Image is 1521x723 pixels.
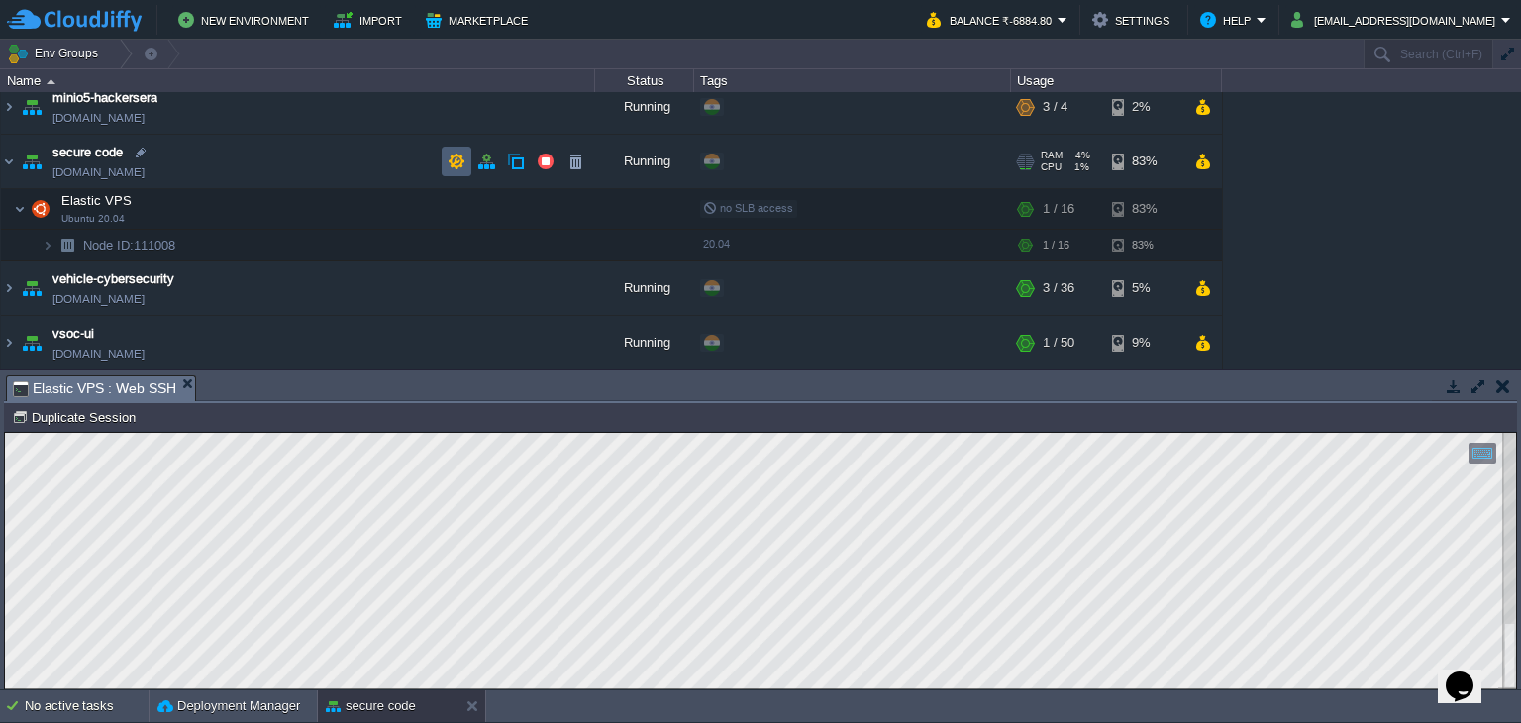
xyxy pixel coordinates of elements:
[1112,320,1176,373] div: 9%
[426,8,534,32] button: Marketplace
[27,193,54,233] img: AMDAwAAAACH5BAEAAAAALAAAAAABAAEAAAICRAEAOw==
[18,265,46,319] img: AMDAwAAAACH5BAEAAAAALAAAAAABAAEAAAICRAEAOw==
[1200,8,1257,32] button: Help
[1112,265,1176,319] div: 5%
[1,265,17,319] img: AMDAwAAAACH5BAEAAAAALAAAAAABAAEAAAICRAEAOw==
[1041,165,1062,177] span: CPU
[595,84,694,138] div: Running
[1112,139,1176,192] div: 83%
[178,8,315,32] button: New Environment
[2,69,594,92] div: Name
[596,69,693,92] div: Status
[7,40,105,67] button: Env Groups
[59,196,135,213] span: Elastic VPS
[18,139,46,192] img: AMDAwAAAACH5BAEAAAAALAAAAAABAAEAAAICRAEAOw==
[25,690,149,722] div: No active tasks
[1291,8,1501,32] button: [EMAIL_ADDRESS][DOMAIN_NAME]
[703,206,793,218] span: no SLB access
[52,112,145,132] a: [DOMAIN_NAME]
[1112,84,1176,138] div: 2%
[1,139,17,192] img: AMDAwAAAACH5BAEAAAAALAAAAAABAAEAAAICRAEAOw==
[1,84,17,138] img: AMDAwAAAACH5BAEAAAAALAAAAAABAAEAAAICRAEAOw==
[927,8,1058,32] button: Balance ₹-6884.80
[52,147,123,166] a: secure code
[595,265,694,319] div: Running
[12,408,142,426] button: Duplicate Session
[52,348,145,367] span: [DOMAIN_NAME]
[52,166,145,186] span: [DOMAIN_NAME]
[1112,234,1176,264] div: 83%
[1043,320,1074,373] div: 1 / 50
[1,320,17,373] img: AMDAwAAAACH5BAEAAAAALAAAAAABAAEAAAICRAEAOw==
[326,696,416,716] button: secure code
[1043,193,1074,233] div: 1 / 16
[42,234,53,264] img: AMDAwAAAACH5BAEAAAAALAAAAAABAAEAAAICRAEAOw==
[81,241,178,258] span: 111008
[334,8,408,32] button: Import
[59,197,135,212] a: Elastic VPSUbuntu 20.04
[83,242,134,257] span: Node ID:
[1012,69,1221,92] div: Usage
[157,696,300,716] button: Deployment Manager
[595,320,694,373] div: Running
[18,84,46,138] img: AMDAwAAAACH5BAEAAAAALAAAAAABAAEAAAICRAEAOw==
[81,241,178,258] a: Node ID:111008
[14,193,26,233] img: AMDAwAAAACH5BAEAAAAALAAAAAABAAEAAAICRAEAOw==
[695,69,1010,92] div: Tags
[1069,165,1089,177] span: 1%
[47,79,55,84] img: AMDAwAAAACH5BAEAAAAALAAAAAABAAEAAAICRAEAOw==
[7,8,142,33] img: CloudJiffy
[703,242,730,254] span: 20.04
[1043,84,1067,138] div: 3 / 4
[52,273,174,293] a: vehicle-cybersecurity
[18,320,46,373] img: AMDAwAAAACH5BAEAAAAALAAAAAABAAEAAAICRAEAOw==
[1043,265,1074,319] div: 3 / 36
[52,293,145,313] a: [DOMAIN_NAME]
[1438,644,1501,703] iframe: chat widget
[13,376,176,401] span: Elastic VPS : Web SSH
[52,92,157,112] a: minio5-hackersera
[53,234,81,264] img: AMDAwAAAACH5BAEAAAAALAAAAAABAAEAAAICRAEAOw==
[1043,234,1069,264] div: 1 / 16
[1112,193,1176,233] div: 83%
[1070,154,1090,165] span: 4%
[1041,154,1063,165] span: RAM
[52,328,94,348] a: vsoc-ui
[595,139,694,192] div: Running
[61,217,125,229] span: Ubuntu 20.04
[1092,8,1175,32] button: Settings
